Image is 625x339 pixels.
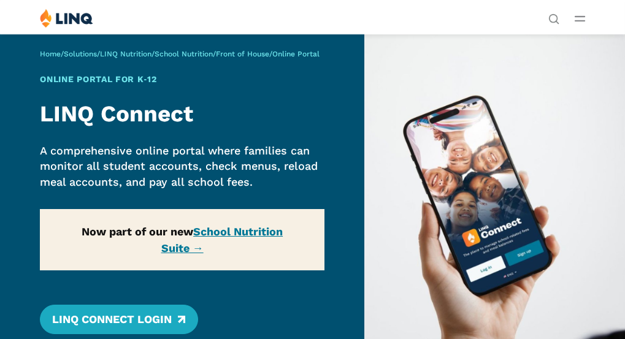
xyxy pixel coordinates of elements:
a: School Nutrition [155,50,213,58]
button: Open Main Menu [575,12,585,25]
strong: LINQ Connect [40,101,193,127]
h1: Online Portal for K‑12 [40,73,324,86]
nav: Utility Navigation [548,9,559,23]
a: LINQ Nutrition [100,50,151,58]
span: / / / / / [40,50,320,58]
strong: Now part of our new [82,225,283,254]
a: School Nutrition Suite → [161,225,283,254]
p: A comprehensive online portal where families can monitor all student accounts, check menus, reloa... [40,143,324,190]
a: Solutions [64,50,97,58]
a: LINQ Connect Login [40,305,197,334]
span: Online Portal [272,50,320,58]
button: Open Search Bar [548,12,559,23]
a: Home [40,50,61,58]
a: Front of House [216,50,269,58]
img: LINQ | K‑12 Software [40,9,93,28]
